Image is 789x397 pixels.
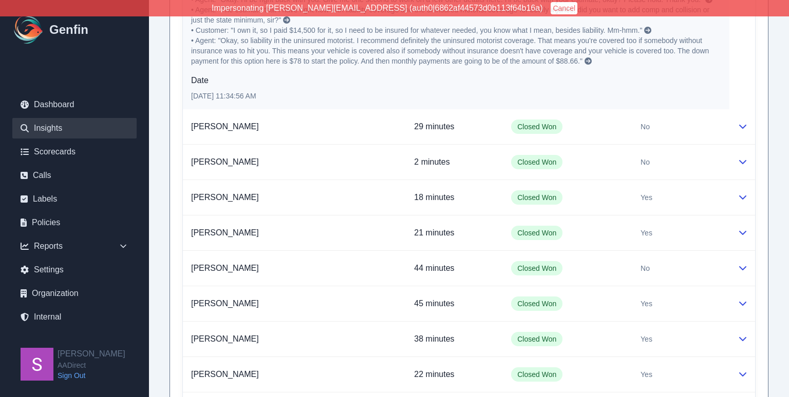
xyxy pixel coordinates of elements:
p: 21 minutes [414,227,495,239]
span: Closed Won [511,261,562,275]
span: Closed Won [511,367,562,382]
span: Yes [641,228,652,238]
span: Yes [641,192,652,203]
span: • Customer: "I own it, so I paid $14,500 for it, so I need to be insured for whatever needed, you... [191,26,642,34]
p: 44 minutes [414,262,495,274]
span: Closed Won [511,332,562,346]
a: Internal [12,307,137,327]
a: Calls [12,165,137,186]
span: AADirect [58,360,125,370]
a: Insights [12,118,137,138]
a: [PERSON_NAME] [191,299,259,308]
span: Closed Won [511,190,562,205]
h2: [PERSON_NAME] [58,348,125,360]
span: Yes [641,299,652,309]
a: [PERSON_NAME] [191,334,259,343]
a: Organization [12,283,137,304]
h1: Genfin [49,22,88,38]
p: 38 minutes [414,333,495,345]
span: Closed Won [511,155,562,169]
a: [PERSON_NAME] [191,228,259,237]
a: Settings [12,260,137,280]
a: Dashboard [12,94,137,115]
a: Sign Out [58,370,125,381]
a: [PERSON_NAME] [191,157,259,166]
img: Logo [12,13,45,46]
img: Shane Wey [21,348,53,381]
span: Closed Won [511,120,562,134]
p: [DATE] 11:34:56 AM [191,91,721,101]
span: Closed Won [511,226,562,240]
span: Yes [641,369,652,380]
a: [PERSON_NAME] [191,122,259,131]
span: No [641,157,650,167]
p: 22 minutes [414,368,495,381]
a: [PERSON_NAME] [191,193,259,202]
span: Yes [641,334,652,344]
div: Reports [12,236,137,256]
span: No [641,122,650,132]
a: [PERSON_NAME] [191,370,259,379]
a: Scorecards [12,142,137,162]
span: No [641,263,650,273]
h6: Date [191,74,721,87]
a: Labels [12,189,137,209]
button: Cancel [551,2,577,14]
p: 18 minutes [414,191,495,204]
p: 2 minutes [414,156,495,168]
p: 45 minutes [414,297,495,310]
span: Closed Won [511,296,562,311]
span: • Agent: "Okay, so liability in the uninsured motorist. I recommend definitely the uninsured moto... [191,36,711,65]
a: Policies [12,212,137,233]
a: [PERSON_NAME] [191,264,259,272]
p: 29 minutes [414,121,495,133]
